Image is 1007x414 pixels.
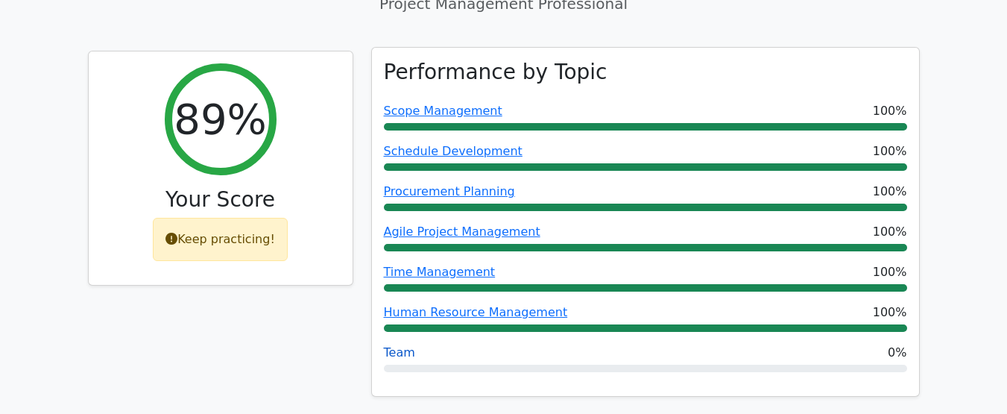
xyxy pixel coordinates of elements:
[384,184,515,198] a: Procurement Planning
[873,223,907,241] span: 100%
[384,60,607,85] h3: Performance by Topic
[873,263,907,281] span: 100%
[873,102,907,120] span: 100%
[873,142,907,160] span: 100%
[174,94,266,144] h2: 89%
[384,144,523,158] a: Schedule Development
[153,218,288,261] div: Keep practicing!
[873,183,907,201] span: 100%
[101,187,341,213] h3: Your Score
[384,104,502,118] a: Scope Management
[384,305,568,319] a: Human Resource Management
[384,265,496,279] a: Time Management
[873,304,907,322] span: 100%
[384,225,540,239] a: Agile Project Management
[888,344,906,362] span: 0%
[384,345,415,360] a: Team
